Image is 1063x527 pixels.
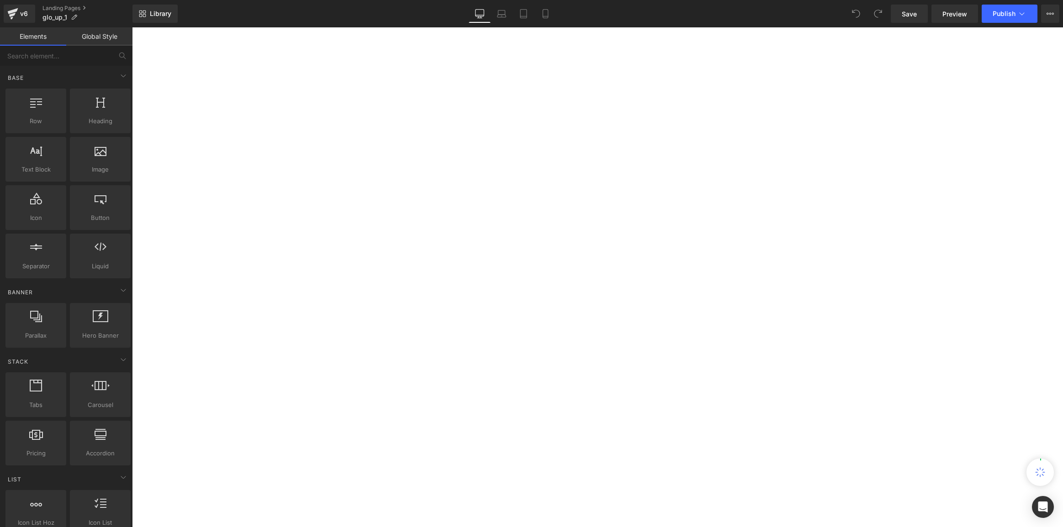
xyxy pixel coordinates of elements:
[73,449,128,458] span: Accordion
[847,5,865,23] button: Undo
[8,331,63,340] span: Parallax
[18,8,30,20] div: v6
[8,116,63,126] span: Row
[7,288,34,297] span: Banner
[73,165,128,174] span: Image
[42,5,132,12] a: Landing Pages
[7,73,25,82] span: Base
[73,116,128,126] span: Heading
[8,165,63,174] span: Text Block
[42,14,67,21] span: glo_up_1
[8,449,63,458] span: Pricing
[73,261,128,271] span: Liquid
[469,5,491,23] a: Desktop
[942,9,967,19] span: Preview
[513,5,534,23] a: Tablet
[66,27,132,46] a: Global Style
[150,10,171,18] span: Library
[73,331,128,340] span: Hero Banner
[7,475,22,484] span: List
[993,10,1015,17] span: Publish
[491,5,513,23] a: Laptop
[931,5,978,23] a: Preview
[8,213,63,223] span: Icon
[982,5,1037,23] button: Publish
[902,9,917,19] span: Save
[869,5,887,23] button: Redo
[73,400,128,410] span: Carousel
[1032,496,1054,518] div: Open Intercom Messenger
[8,400,63,410] span: Tabs
[132,5,178,23] a: New Library
[534,5,556,23] a: Mobile
[8,261,63,271] span: Separator
[1041,5,1059,23] button: More
[4,5,35,23] a: v6
[7,357,29,366] span: Stack
[73,213,128,223] span: Button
